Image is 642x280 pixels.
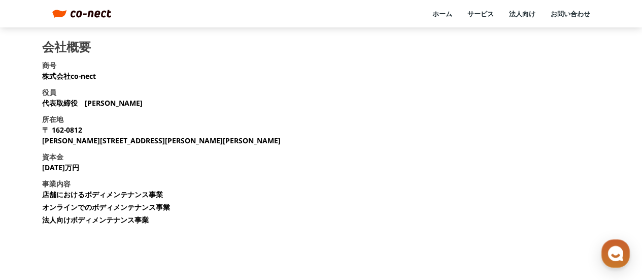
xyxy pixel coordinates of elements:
[42,125,281,146] p: 〒 162-0812 [PERSON_NAME][STREET_ADDRESS][PERSON_NAME][PERSON_NAME]
[42,162,79,173] p: [DATE]万円
[42,151,63,162] h3: 資本金
[42,60,56,71] h3: 商号
[42,214,149,225] li: 法人向けボディメンテナンス事業
[432,9,452,18] a: ホーム
[42,98,143,108] p: 代表取締役 [PERSON_NAME]
[42,114,63,125] h3: 所在地
[509,9,535,18] a: 法人向け
[467,9,494,18] a: サービス
[42,87,56,98] h3: 役員
[42,189,163,200] li: 店舗におけるボディメンテナンス事業
[42,202,170,212] li: オンラインでのボディメンテナンス事業
[551,9,590,18] a: お問い合わせ
[42,41,91,53] h2: 会社概要
[42,178,71,189] h3: 事業内容
[42,71,96,81] p: 株式会社co-nect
